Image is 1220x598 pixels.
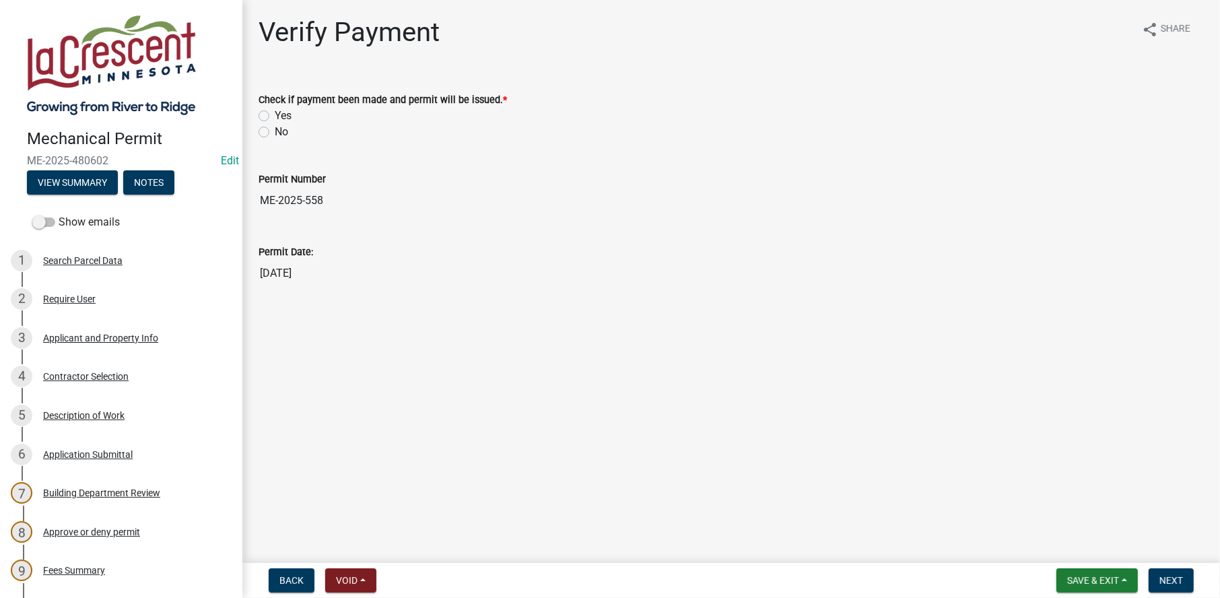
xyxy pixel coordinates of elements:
[1131,16,1201,42] button: shareShare
[275,108,292,124] label: Yes
[11,521,32,543] div: 8
[1161,22,1190,38] span: Share
[259,16,440,48] h1: Verify Payment
[1067,575,1119,586] span: Save & Exit
[221,154,239,167] a: Edit
[27,178,118,189] wm-modal-confirm: Summary
[123,178,174,189] wm-modal-confirm: Notes
[11,444,32,465] div: 6
[43,372,129,381] div: Contractor Selection
[43,333,158,343] div: Applicant and Property Info
[27,154,215,167] span: ME-2025-480602
[221,154,239,167] wm-modal-confirm: Edit Application Number
[336,575,358,586] span: Void
[11,560,32,581] div: 9
[1159,575,1183,586] span: Next
[259,175,326,185] label: Permit Number
[123,170,174,195] button: Notes
[43,450,133,459] div: Application Submittal
[1142,22,1158,38] i: share
[11,327,32,349] div: 3
[11,288,32,310] div: 2
[32,214,120,230] label: Show emails
[27,14,196,115] img: City of La Crescent, Minnesota
[43,527,140,537] div: Approve or deny permit
[11,366,32,387] div: 4
[43,566,105,575] div: Fees Summary
[275,124,288,140] label: No
[11,405,32,426] div: 5
[325,568,376,593] button: Void
[27,170,118,195] button: View Summary
[43,411,125,420] div: Description of Work
[1056,568,1138,593] button: Save & Exit
[259,96,507,105] label: Check if payment been made and permit will be issued.
[279,575,304,586] span: Back
[269,568,314,593] button: Back
[1149,568,1194,593] button: Next
[43,488,160,498] div: Building Department Review
[43,294,96,304] div: Require User
[11,482,32,504] div: 7
[27,129,232,149] h4: Mechanical Permit
[11,250,32,271] div: 1
[259,248,313,257] label: Permit Date:
[43,256,123,265] div: Search Parcel Data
